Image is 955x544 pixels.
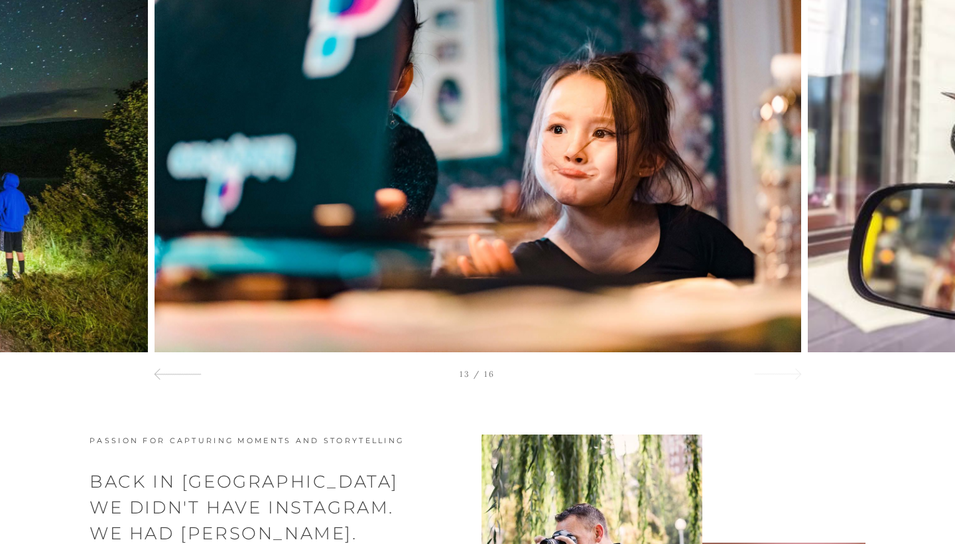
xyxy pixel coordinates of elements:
[90,471,405,518] span: Back in [GEOGRAPHIC_DATA] we didn't have Instagram.
[474,369,481,379] span: /
[460,369,471,379] span: 13
[90,436,404,445] span: passion for capturing moments and storytelling
[484,369,495,379] span: 16
[90,523,357,544] span: we had [PERSON_NAME].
